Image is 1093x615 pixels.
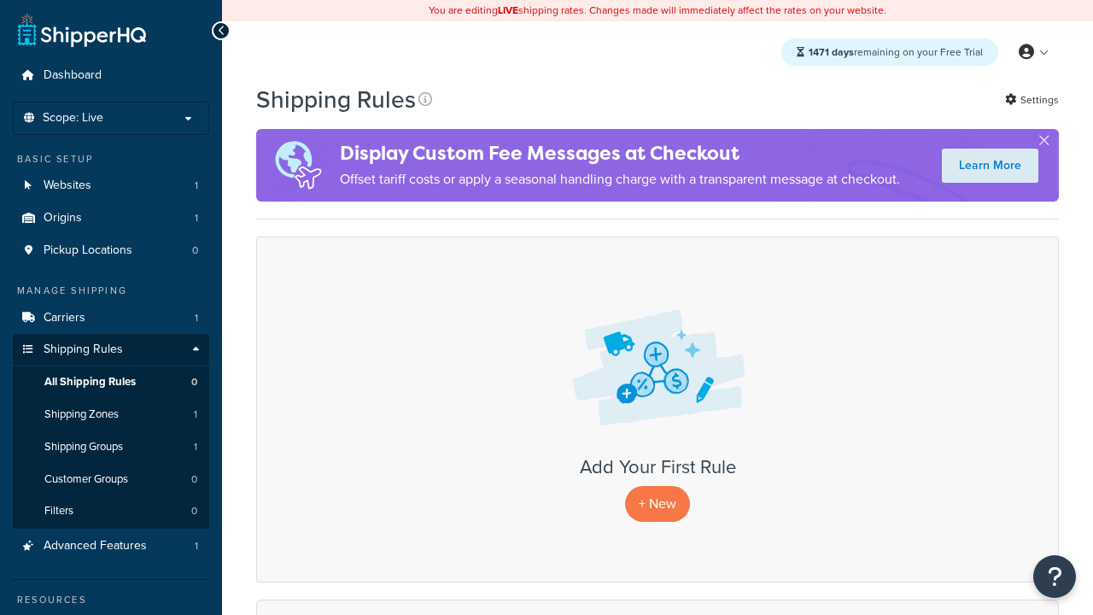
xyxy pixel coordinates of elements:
a: Advanced Features 1 [13,530,209,562]
span: 0 [191,472,197,487]
span: All Shipping Rules [44,375,136,389]
div: Basic Setup [13,152,209,167]
li: Shipping Zones [13,399,209,430]
span: Shipping Groups [44,440,123,454]
a: Shipping Zones 1 [13,399,209,430]
span: 0 [191,504,197,518]
a: Websites 1 [13,170,209,202]
span: 1 [194,407,197,422]
b: LIVE [498,3,518,18]
a: Customer Groups 0 [13,464,209,495]
li: Websites [13,170,209,202]
span: Origins [44,211,82,225]
a: Filters 0 [13,495,209,527]
span: Dashboard [44,68,102,83]
span: Advanced Features [44,539,147,553]
p: + New [625,486,690,521]
span: Customer Groups [44,472,128,487]
img: duties-banner-06bc72dcb5fe05cb3f9472aba00be2ae8eb53ab6f0d8bb03d382ba314ac3c341.png [256,129,340,202]
a: Carriers 1 [13,302,209,334]
a: Pickup Locations 0 [13,235,209,266]
button: Open Resource Center [1033,555,1076,598]
span: 1 [195,311,198,325]
span: Websites [44,179,91,193]
a: ShipperHQ Home [18,13,146,47]
span: 1 [195,539,198,553]
a: All Shipping Rules 0 [13,366,209,398]
li: All Shipping Rules [13,366,209,398]
li: Origins [13,202,209,234]
span: 1 [194,440,197,454]
li: Pickup Locations [13,235,209,266]
span: 0 [191,375,197,389]
a: Origins 1 [13,202,209,234]
h4: Display Custom Fee Messages at Checkout [340,139,900,167]
li: Shipping Groups [13,431,209,463]
a: Shipping Groups 1 [13,431,209,463]
p: Offset tariff costs or apply a seasonal handling charge with a transparent message at checkout. [340,167,900,191]
li: Shipping Rules [13,334,209,529]
span: Shipping Zones [44,407,119,422]
div: Resources [13,593,209,607]
span: Pickup Locations [44,243,132,258]
li: Filters [13,495,209,527]
h1: Shipping Rules [256,83,416,116]
span: Shipping Rules [44,343,123,357]
div: remaining on your Free Trial [781,38,998,66]
span: Carriers [44,311,85,325]
strong: 1471 days [809,44,854,60]
div: Manage Shipping [13,284,209,298]
span: Filters [44,504,73,518]
a: Shipping Rules [13,334,209,366]
li: Carriers [13,302,209,334]
span: 0 [192,243,198,258]
li: Customer Groups [13,464,209,495]
a: Settings [1005,88,1059,112]
span: Scope: Live [43,111,103,126]
a: Learn More [942,149,1038,183]
span: 1 [195,179,198,193]
a: Dashboard [13,60,209,91]
li: Advanced Features [13,530,209,562]
h3: Add Your First Rule [274,457,1041,477]
span: 1 [195,211,198,225]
